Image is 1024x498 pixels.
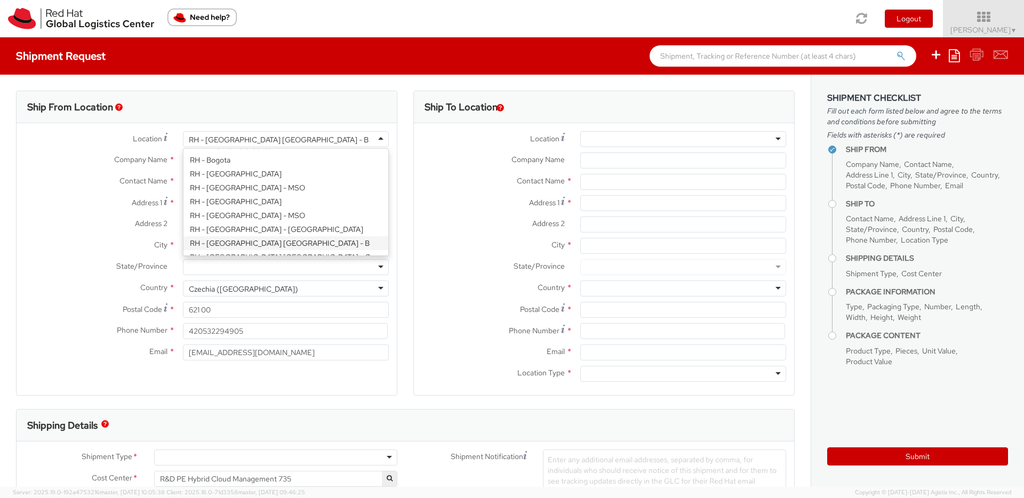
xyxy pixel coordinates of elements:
[650,45,916,67] input: Shipment, Tracking or Reference Number (at least 4 chars)
[901,235,948,245] span: Location Type
[27,420,98,431] h3: Shipping Details
[846,302,862,311] span: Type
[517,176,565,186] span: Contact Name
[846,200,1008,208] h4: Ship To
[898,312,921,322] span: Weight
[922,346,956,356] span: Unit Value
[13,488,165,496] span: Server: 2025.19.0-192a4753216
[114,155,167,164] span: Company Name
[100,488,165,496] span: master, [DATE] 10:05:38
[8,8,154,29] img: rh-logistics-00dfa346123c4ec078e1.svg
[846,181,885,190] span: Postal Code
[899,214,946,223] span: Address Line 1
[846,235,896,245] span: Phone Number
[183,236,388,250] div: RH - [GEOGRAPHIC_DATA] [GEOGRAPHIC_DATA] - B
[183,222,388,236] div: RH - [GEOGRAPHIC_DATA] - [GEOGRAPHIC_DATA]
[520,304,559,314] span: Postal Code
[846,269,897,278] span: Shipment Type
[956,302,980,311] span: Length
[154,240,167,250] span: City
[950,25,1017,35] span: [PERSON_NAME]
[183,250,388,264] div: RH - [GEOGRAPHIC_DATA] [GEOGRAPHIC_DATA] - C
[154,471,397,487] span: R&D PE Hybrid Cloud Management 735
[149,347,167,356] span: Email
[870,312,893,322] span: Height
[885,10,933,28] button: Logout
[548,455,777,496] span: Enter any additional email addresses, separated by comma, for individuals who should receive noti...
[898,170,910,180] span: City
[547,347,565,356] span: Email
[846,346,891,356] span: Product Type
[183,167,388,181] div: RH - [GEOGRAPHIC_DATA]
[27,102,113,113] h3: Ship From Location
[133,134,162,143] span: Location
[827,130,1008,140] span: Fields with asterisks (*) are required
[16,50,106,62] h4: Shipment Request
[183,181,388,195] div: RH - [GEOGRAPHIC_DATA] - MSO
[867,302,919,311] span: Packaging Type
[238,488,305,496] span: master, [DATE] 09:46:25
[846,332,1008,340] h4: Package Content
[902,224,929,234] span: Country
[904,159,952,169] span: Contact Name
[530,134,559,143] span: Location
[511,155,565,164] span: Company Name
[167,9,237,26] button: Need help?
[160,474,391,484] span: R&D PE Hybrid Cloud Management 735
[1011,26,1017,35] span: ▼
[855,488,1011,497] span: Copyright © [DATE]-[DATE] Agistix Inc., All Rights Reserved
[890,181,940,190] span: Phone Number
[166,488,305,496] span: Client: 2025.18.0-71d3358
[189,284,298,294] div: Czechia ([GEOGRAPHIC_DATA])
[514,261,565,271] span: State/Province
[846,170,893,180] span: Address Line 1
[425,102,498,113] h3: Ship To Location
[827,106,1008,127] span: Fill out each form listed below and agree to the terms and conditions before submitting
[933,224,973,234] span: Postal Code
[950,214,963,223] span: City
[119,176,167,186] span: Contact Name
[183,208,388,222] div: RH - [GEOGRAPHIC_DATA] - MSO
[827,447,1008,465] button: Submit
[92,472,132,485] span: Cost Center
[846,159,899,169] span: Company Name
[529,198,559,207] span: Address 1
[846,214,894,223] span: Contact Name
[924,302,951,311] span: Number
[183,153,388,167] div: RH - Bogota
[82,451,132,463] span: Shipment Type
[135,219,167,228] span: Address 2
[846,312,866,322] span: Width
[532,219,565,228] span: Address 2
[915,170,966,180] span: State/Province
[551,240,565,250] span: City
[827,93,1008,103] h3: Shipment Checklist
[132,198,162,207] span: Address 1
[140,283,167,292] span: Country
[451,451,523,462] span: Shipment Notification
[971,170,998,180] span: Country
[538,283,565,292] span: Country
[509,326,559,335] span: Phone Number
[846,224,897,234] span: State/Province
[517,368,565,377] span: Location Type
[945,181,963,190] span: Email
[189,134,369,145] div: RH - [GEOGRAPHIC_DATA] [GEOGRAPHIC_DATA] - B
[895,346,917,356] span: Pieces
[183,195,388,208] div: RH - [GEOGRAPHIC_DATA]
[846,357,892,366] span: Product Value
[901,269,942,278] span: Cost Center
[846,254,1008,262] h4: Shipping Details
[123,304,162,314] span: Postal Code
[116,261,167,271] span: State/Province
[846,146,1008,154] h4: Ship From
[846,288,1008,296] h4: Package Information
[117,325,167,335] span: Phone Number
